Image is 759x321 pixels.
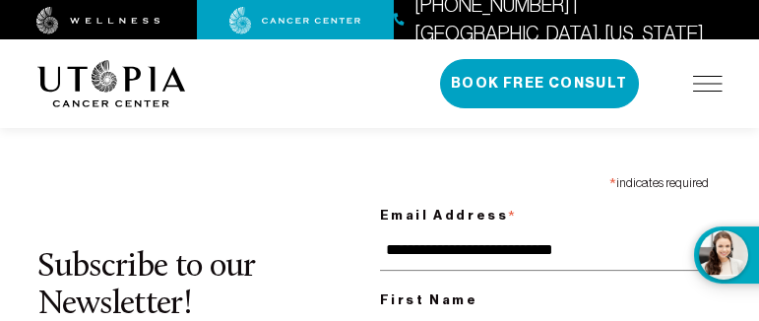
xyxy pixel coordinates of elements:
img: cancer center [229,7,361,34]
img: icon-hamburger [693,76,723,92]
img: logo [37,60,186,107]
label: First Name [380,289,709,312]
button: Book Free Consult [440,59,639,108]
div: indicates required [380,166,709,195]
img: wellness [36,7,160,34]
label: Email Address [380,195,709,230]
